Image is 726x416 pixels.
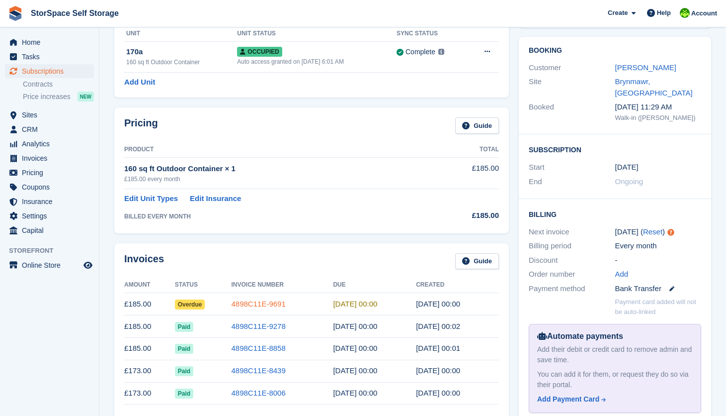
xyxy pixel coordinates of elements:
h2: Billing [529,209,701,219]
a: Brynmawr, [GEOGRAPHIC_DATA] [615,77,693,97]
div: BILLED EVERY MONTH [124,212,429,221]
span: Paid [175,366,193,376]
div: Complete [405,47,435,57]
td: £185.00 [124,293,175,315]
span: Paid [175,344,193,354]
a: menu [5,50,94,64]
time: 2025-05-01 23:00:00 UTC [333,366,377,375]
div: Bank Transfer [615,283,702,295]
span: Capital [22,223,81,237]
th: Unit [124,26,237,42]
th: Status [175,277,232,293]
div: - [615,255,702,266]
a: menu [5,195,94,208]
a: menu [5,108,94,122]
div: Add Payment Card [537,394,599,405]
span: Account [691,8,717,18]
th: Invoice Number [232,277,333,293]
time: 2025-03-31 23:00:00 UTC [333,389,377,397]
span: Home [22,35,81,49]
td: £185.00 [124,315,175,338]
div: Site [529,76,615,99]
a: menu [5,166,94,180]
div: Auto access granted on [DATE] 6:01 AM [237,57,397,66]
a: Add Payment Card [537,394,689,405]
time: 2025-05-31 23:00:00 UTC [333,344,377,352]
div: Payment method [529,283,615,295]
div: £185.00 [429,210,499,221]
h2: Subscription [529,144,701,154]
span: Sites [22,108,81,122]
a: menu [5,151,94,165]
img: paul catt [680,8,690,18]
img: icon-info-grey-7440780725fd019a000dd9b08b2336e03edf1995a4989e88bcd33f0948082b44.svg [438,49,444,55]
time: 2025-05-30 23:01:36 UTC [416,344,460,352]
a: Guide [455,253,499,270]
th: Total [429,142,499,158]
a: Contracts [23,80,94,89]
span: Settings [22,209,81,223]
a: Add Unit [124,77,155,88]
time: 2025-06-30 23:02:59 UTC [416,322,460,330]
div: Discount [529,255,615,266]
a: menu [5,180,94,194]
div: Next invoice [529,226,615,238]
a: 4898C11E-8439 [232,366,286,375]
time: 2023-06-30 23:00:00 UTC [615,162,639,173]
a: menu [5,35,94,49]
h2: Pricing [124,117,158,134]
a: StorSpace Self Storage [27,5,123,21]
div: Billing period [529,240,615,252]
td: £185.00 [124,337,175,360]
a: Guide [455,117,499,134]
div: 160 sq ft Outdoor Container × 1 [124,163,429,175]
a: 4898C11E-8858 [232,344,286,352]
div: Tooltip anchor [666,228,675,237]
div: Booked [529,102,615,122]
div: [DATE] 11:29 AM [615,102,702,113]
div: Walk-in ([PERSON_NAME]) [615,113,702,123]
span: Occupied [237,47,282,57]
span: Price increases [23,92,71,102]
time: 2025-04-30 23:00:13 UTC [416,366,460,375]
td: £173.00 [124,360,175,382]
span: Paid [175,322,193,332]
a: Price increases NEW [23,91,94,102]
th: Due [333,277,416,293]
span: Insurance [22,195,81,208]
a: Add [615,269,629,280]
th: Created [416,277,499,293]
a: Reset [643,227,662,236]
span: Paid [175,389,193,399]
span: Pricing [22,166,81,180]
a: menu [5,209,94,223]
a: [PERSON_NAME] [615,63,676,72]
span: Ongoing [615,177,644,186]
span: Overdue [175,300,205,310]
time: 2025-03-30 23:00:22 UTC [416,389,460,397]
div: Add their debit or credit card to remove admin and save time. [537,344,693,365]
div: Every month [615,240,702,252]
div: Order number [529,269,615,280]
div: End [529,176,615,188]
th: Amount [124,277,175,293]
th: Product [124,142,429,158]
span: Invoices [22,151,81,165]
div: £185.00 every month [124,175,429,184]
h2: Invoices [124,253,164,270]
span: Storefront [9,246,99,256]
div: You can add it for them, or request they do so via their portal. [537,369,693,390]
div: NEW [78,92,94,102]
time: 2025-07-31 23:00:00 UTC [333,300,377,308]
a: menu [5,137,94,151]
td: £185.00 [429,157,499,189]
span: Analytics [22,137,81,151]
a: 4898C11E-9691 [232,300,286,308]
time: 2025-07-30 23:00:11 UTC [416,300,460,308]
a: Preview store [82,259,94,271]
p: Payment card added will not be auto-linked [615,297,702,316]
span: CRM [22,122,81,136]
a: 4898C11E-9278 [232,322,286,330]
a: menu [5,64,94,78]
span: Tasks [22,50,81,64]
